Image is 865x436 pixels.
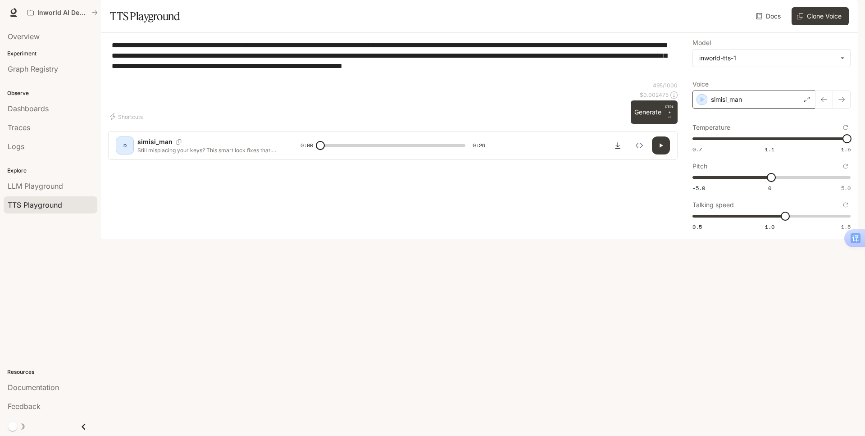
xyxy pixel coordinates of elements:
h1: TTS Playground [110,7,180,25]
p: Still misplacing your keys? This smart lock fixes that. Unlock with a fingerprint—no more digging... [137,146,279,154]
span: 0:26 [473,141,485,150]
button: Download audio [609,136,627,154]
p: Model [692,40,711,46]
button: All workspaces [23,4,102,22]
p: Talking speed [692,202,734,208]
span: 0.7 [692,145,702,153]
button: Reset to default [841,161,851,171]
div: inworld-tts-1 [699,54,836,63]
button: Inspect [630,136,648,154]
p: Voice [692,81,709,87]
span: 0.5 [692,223,702,231]
p: Pitch [692,163,707,169]
a: Docs [754,7,784,25]
span: 1.1 [765,145,774,153]
p: CTRL + [665,104,674,115]
div: inworld-tts-1 [693,50,850,67]
span: 1.0 [765,223,774,231]
button: Shortcuts [108,109,146,124]
p: ⏎ [665,104,674,120]
button: Reset to default [841,200,851,210]
div: D [118,138,132,153]
button: GenerateCTRL +⏎ [631,100,678,124]
span: 0:00 [300,141,313,150]
span: 0 [768,184,771,192]
p: simisi_man [711,95,742,104]
span: 5.0 [841,184,851,192]
span: 1.5 [841,145,851,153]
button: Clone Voice [792,7,849,25]
p: Temperature [692,124,730,131]
p: Inworld AI Demos [37,9,88,17]
button: Copy Voice ID [173,139,185,145]
p: $ 0.002475 [640,91,669,99]
span: 1.5 [841,223,851,231]
p: simisi_man [137,137,173,146]
p: 495 / 1000 [653,82,678,89]
span: -5.0 [692,184,705,192]
button: Reset to default [841,123,851,132]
